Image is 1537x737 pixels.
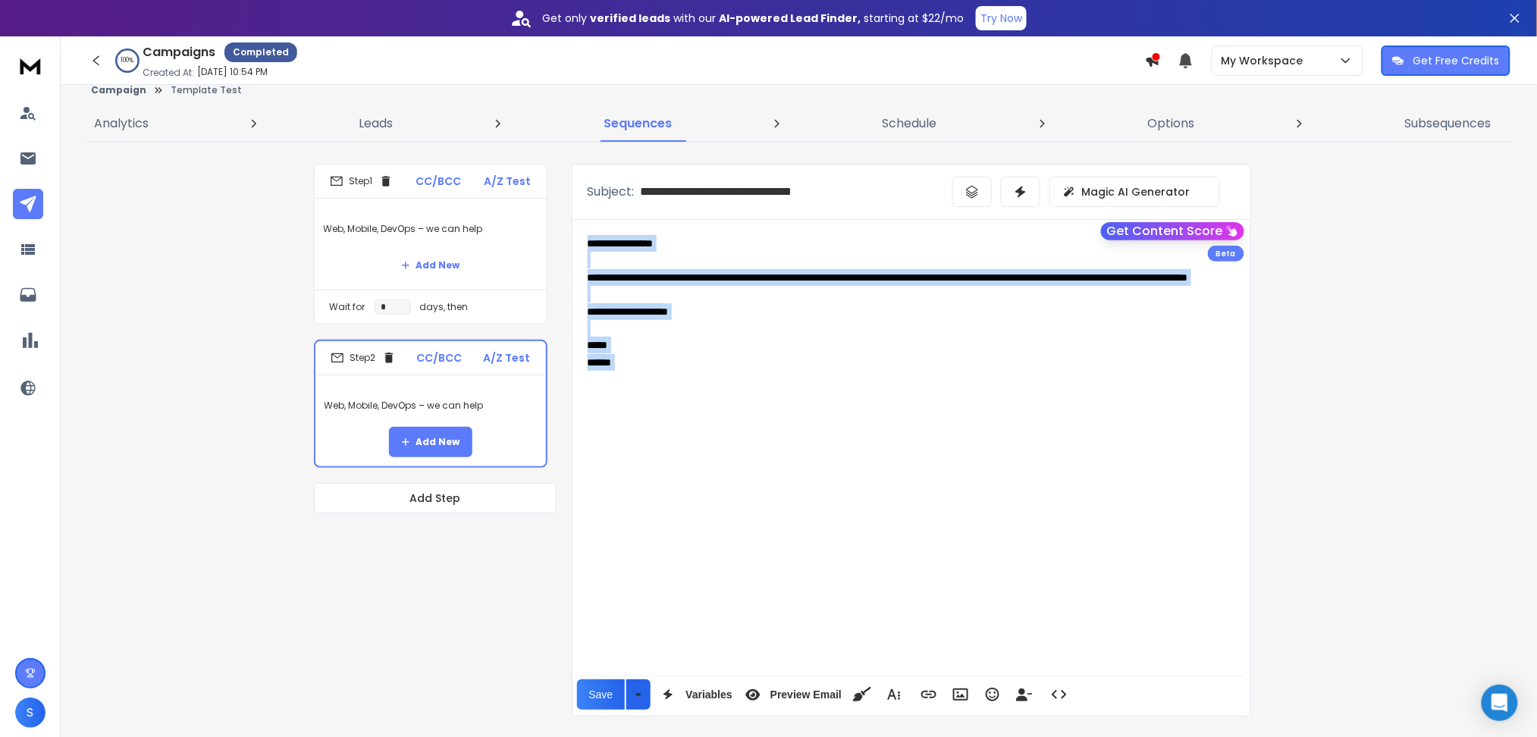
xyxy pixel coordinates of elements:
li: Step1CC/BCCA/Z TestWeb, Mobile, DevOps – we can helpAdd NewWait fordays, then [314,164,547,325]
div: Beta [1208,246,1244,262]
p: Analytics [94,114,149,133]
p: Options [1147,114,1194,133]
button: Campaign [91,84,146,96]
button: S [15,698,45,728]
button: Emoticons [978,679,1007,710]
button: Save [577,679,626,710]
button: Add New [389,250,472,281]
button: Get Free Credits [1382,45,1510,76]
a: Leads [350,105,403,142]
button: Magic AI Generator [1049,177,1220,207]
p: Web, Mobile, DevOps – we can help [324,208,538,250]
p: days, then [420,301,469,313]
button: Code View [1045,679,1074,710]
p: Magic AI Generator [1082,184,1190,199]
div: Open Intercom Messenger [1482,685,1518,721]
a: Sequences [594,105,681,142]
button: Clean HTML [848,679,877,710]
p: Template Test [171,84,242,96]
p: Wait for [330,301,365,313]
button: Get Content Score [1101,222,1244,240]
p: CC/BCC [417,350,463,365]
p: CC/BCC [416,174,461,189]
p: A/Z Test [485,174,532,189]
button: Variables [654,679,736,710]
strong: verified leads [590,11,670,26]
p: Get only with our starting at $22/mo [542,11,964,26]
p: 100 % [121,56,134,65]
button: Insert Image (Ctrl+P) [946,679,975,710]
img: logo [15,52,45,80]
button: More Text [880,679,908,710]
a: Options [1138,105,1203,142]
p: A/Z Test [484,350,531,365]
div: Step 2 [331,351,396,365]
h1: Campaigns [143,43,215,61]
p: Created At: [143,67,194,79]
p: Subsequences [1405,114,1492,133]
p: Sequences [604,114,672,133]
button: Insert Unsubscribe Link [1010,679,1039,710]
p: Subject: [588,183,635,201]
p: Try Now [980,11,1022,26]
button: Preview Email [739,679,845,710]
a: Schedule [874,105,946,142]
button: Insert Link (Ctrl+K) [914,679,943,710]
p: [DATE] 10:54 PM [197,66,268,78]
span: Preview Email [767,688,845,701]
p: Web, Mobile, DevOps – we can help [325,384,537,427]
a: Analytics [85,105,158,142]
button: Try Now [976,6,1027,30]
p: My Workspace [1222,53,1310,68]
button: Add Step [314,483,557,513]
strong: AI-powered Lead Finder, [719,11,861,26]
p: Get Free Credits [1413,53,1500,68]
li: Step2CC/BCCA/Z TestWeb, Mobile, DevOps – we can helpAdd New [314,340,547,468]
button: Add New [389,427,472,457]
a: Subsequences [1396,105,1501,142]
div: Completed [224,42,297,62]
div: Step 1 [330,174,393,188]
p: Leads [359,114,394,133]
p: Schedule [883,114,937,133]
span: Variables [682,688,736,701]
